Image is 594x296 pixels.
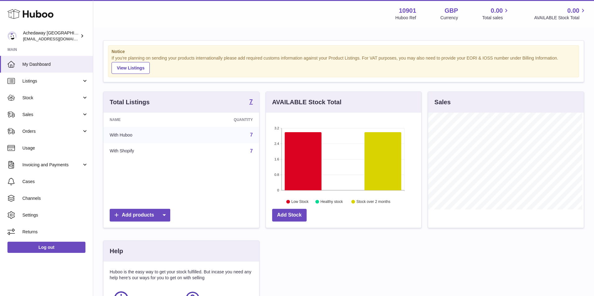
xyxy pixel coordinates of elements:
[7,31,17,41] img: internalAdmin-10901@internal.huboo.com
[274,173,279,177] text: 0.8
[482,7,510,21] a: 0.00 Total sales
[22,128,82,134] span: Orders
[112,55,576,74] div: If you're planning on sending your products internationally please add required customs informati...
[534,15,587,21] span: AVAILABLE Stock Total
[320,200,343,204] text: Healthy stock
[356,200,390,204] text: Stock over 2 months
[250,148,253,154] a: 7
[445,7,458,15] strong: GBP
[434,98,450,106] h3: Sales
[567,7,579,15] span: 0.00
[23,30,79,42] div: Achedaway [GEOGRAPHIC_DATA]
[399,7,416,15] strong: 10901
[22,78,82,84] span: Listings
[110,98,150,106] h3: Total Listings
[103,127,187,143] td: With Huboo
[110,269,253,281] p: Huboo is the easy way to get your stock fulfilled. But incase you need any help here's our ways f...
[22,145,88,151] span: Usage
[441,15,458,21] div: Currency
[22,61,88,67] span: My Dashboard
[22,179,88,185] span: Cases
[112,62,150,74] a: View Listings
[250,132,253,137] a: 7
[110,209,170,222] a: Add products
[112,49,576,55] strong: Notice
[272,98,341,106] h3: AVAILABLE Stock Total
[291,200,309,204] text: Low Stock
[274,157,279,161] text: 1.6
[277,188,279,192] text: 0
[534,7,587,21] a: 0.00 AVAILABLE Stock Total
[274,142,279,146] text: 2.4
[22,95,82,101] span: Stock
[7,242,85,253] a: Log out
[274,126,279,130] text: 3.2
[249,98,253,105] strong: 7
[103,143,187,159] td: With Shopify
[22,195,88,201] span: Channels
[22,112,82,118] span: Sales
[103,113,187,127] th: Name
[22,162,82,168] span: Invoicing and Payments
[22,229,88,235] span: Returns
[110,247,123,255] h3: Help
[249,98,253,106] a: 7
[482,15,510,21] span: Total sales
[272,209,307,222] a: Add Stock
[395,15,416,21] div: Huboo Ref
[187,113,259,127] th: Quantity
[23,36,91,41] span: [EMAIL_ADDRESS][DOMAIN_NAME]
[22,212,88,218] span: Settings
[491,7,503,15] span: 0.00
